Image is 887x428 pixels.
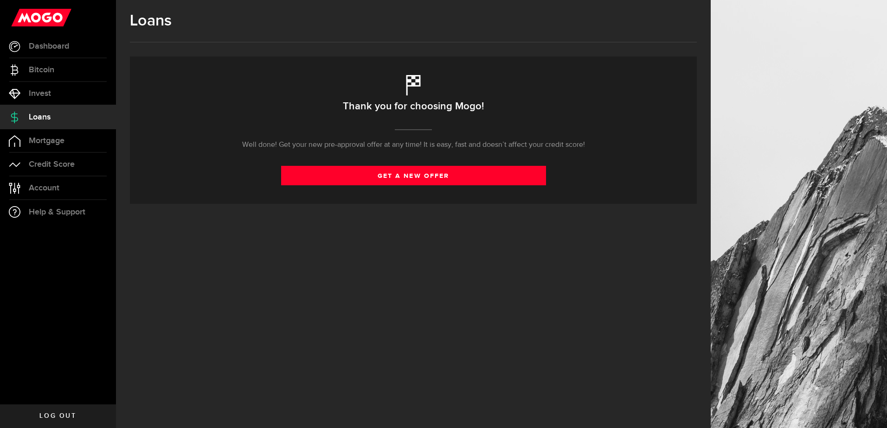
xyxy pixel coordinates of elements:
h1: Loans [130,12,697,30]
iframe: LiveChat chat widget [848,389,887,428]
span: Credit Score [29,160,75,169]
span: Bitcoin [29,66,54,74]
span: Loans [29,113,51,121]
span: Mortgage [29,137,64,145]
h2: Thank you for choosing Mogo! [343,97,484,116]
span: Invest [29,89,51,98]
span: Dashboard [29,42,69,50]
a: get a new offer [281,166,546,185]
span: Log out [39,413,76,419]
span: Account [29,184,59,192]
p: Well done! Get your new pre-approval offer at any time! It is easy, fast and doesn’t affect your ... [242,139,585,151]
span: Help & Support [29,208,85,216]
